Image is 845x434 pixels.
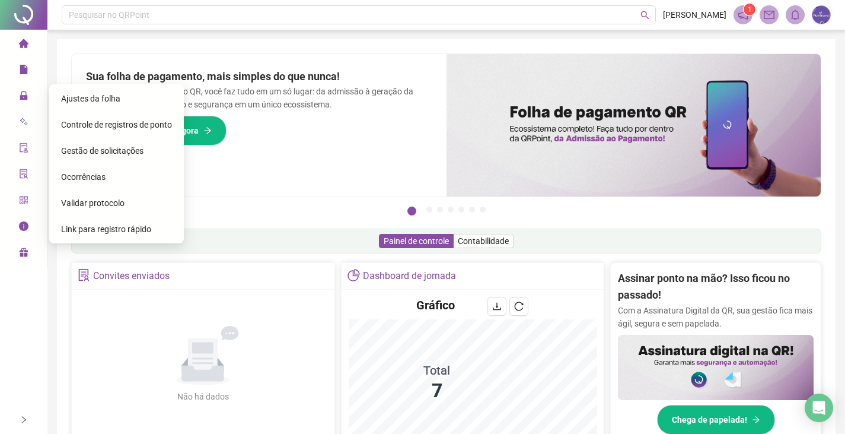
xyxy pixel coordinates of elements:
[618,335,814,400] img: banner%2F02c71560-61a6-44d4-94b9-c8ab97240462.png
[93,266,170,286] div: Convites enviados
[416,297,455,313] h4: Gráfico
[480,207,486,213] button: 7
[347,269,360,281] span: pie-chart
[738,9,748,20] span: notification
[663,8,726,21] span: [PERSON_NAME]
[447,54,821,197] img: banner%2F8d14a306-6205-4263-8e5b-06e9a85ad873.png
[19,85,28,109] span: lock
[744,4,755,15] sup: 1
[20,416,28,424] span: right
[672,413,747,426] span: Chega de papelada!
[407,207,416,216] button: 1
[618,270,814,304] h2: Assinar ponto na mão? Isso ficou no passado!
[19,164,28,188] span: solution
[61,94,120,103] span: Ajustes da folha
[448,207,454,213] button: 4
[640,11,649,20] span: search
[61,120,172,129] span: Controle de registros de ponto
[19,242,28,266] span: gift
[19,138,28,161] span: audit
[203,126,212,135] span: arrow-right
[384,236,449,246] span: Painel de controle
[61,224,151,234] span: Link para registro rápido
[61,146,144,156] span: Gestão de solicitações
[514,302,524,311] span: reload
[86,68,432,85] h2: Sua folha de pagamento, mais simples do que nunca!
[764,9,774,20] span: mail
[78,269,90,281] span: solution
[752,416,760,424] span: arrow-right
[19,33,28,57] span: home
[61,172,106,182] span: Ocorrências
[19,216,28,240] span: info-circle
[492,302,502,311] span: download
[61,198,125,208] span: Validar protocolo
[437,207,443,213] button: 3
[19,59,28,83] span: file
[19,190,28,214] span: qrcode
[812,6,830,24] img: 84224
[458,207,464,213] button: 5
[805,394,833,422] div: Open Intercom Messenger
[618,304,814,330] p: Com a Assinatura Digital da QR, sua gestão fica mais ágil, segura e sem papelada.
[458,236,509,246] span: Contabilidade
[790,9,801,20] span: bell
[469,207,475,213] button: 6
[148,390,257,403] div: Não há dados
[748,5,752,14] span: 1
[86,85,432,111] p: Com a Folha de Pagamento QR, você faz tudo em um só lugar: da admissão à geração da folha. Agilid...
[363,266,456,286] div: Dashboard de jornada
[426,207,432,213] button: 2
